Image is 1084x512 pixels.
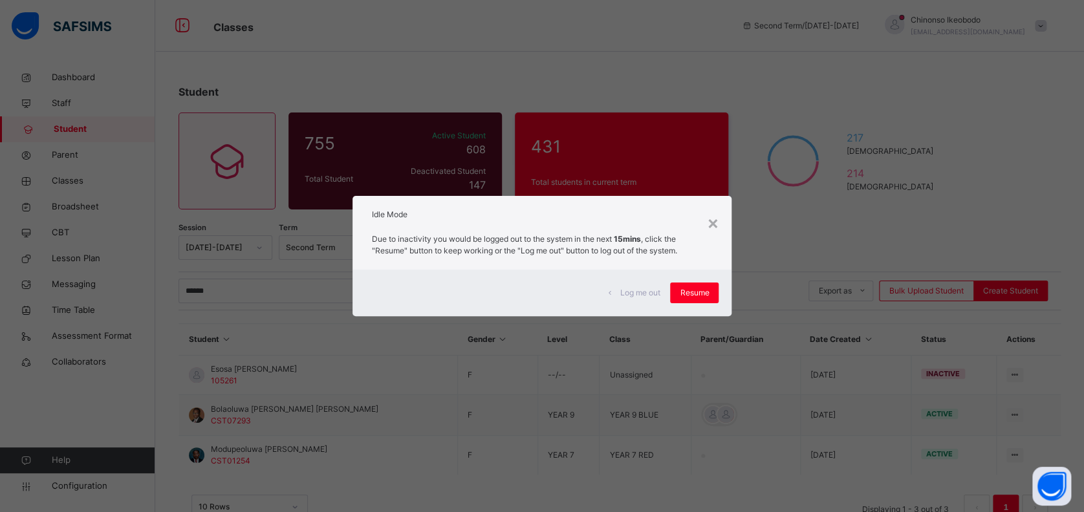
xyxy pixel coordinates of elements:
strong: 15mins [614,234,641,244]
button: Open asap [1032,467,1071,506]
h2: Idle Mode [372,209,713,220]
div: × [706,209,719,236]
span: Resume [680,287,709,299]
span: Log me out [620,287,660,299]
p: Due to inactivity you would be logged out to the system in the next , click the "Resume" button t... [372,233,713,257]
